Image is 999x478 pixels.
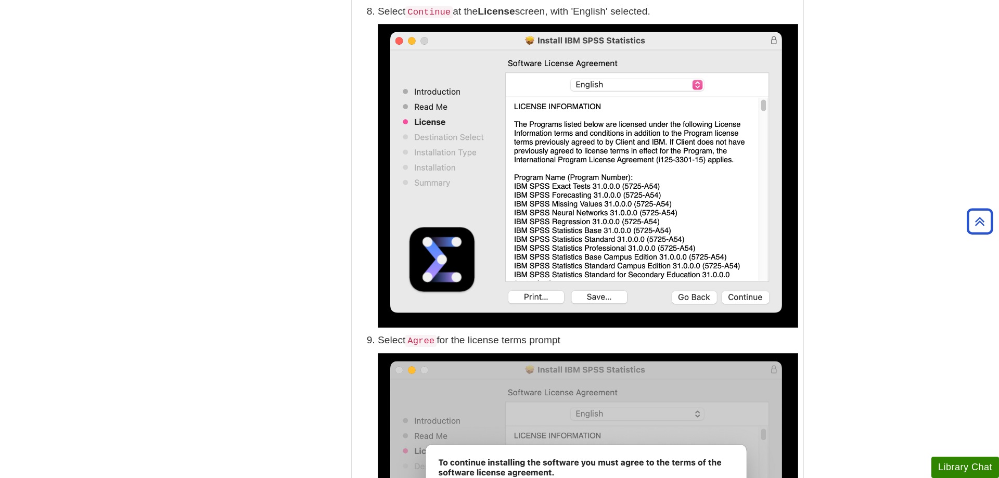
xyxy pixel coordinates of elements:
[931,457,999,478] button: Library Chat
[378,4,798,19] p: Select at the screen, with 'English' selected.
[963,214,996,228] a: Back to Top
[478,6,515,17] b: License
[405,6,453,18] code: Continue
[405,335,437,347] code: Agree
[378,24,798,327] img: 'License' screen, 'English' selected.
[378,333,798,348] p: Select for the license terms prompt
